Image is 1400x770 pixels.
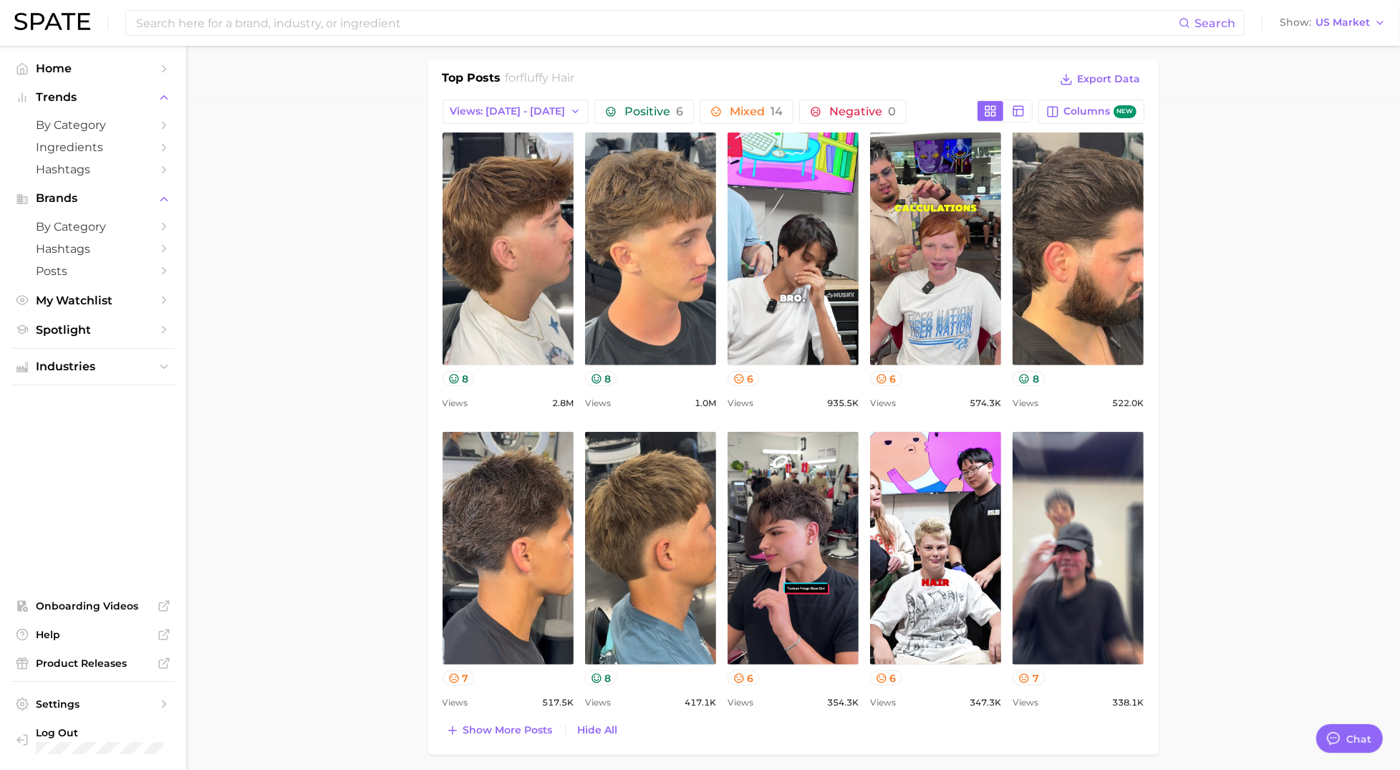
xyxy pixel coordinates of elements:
span: US Market [1315,19,1370,27]
span: Log Out [36,726,163,739]
span: Positive [624,106,683,117]
span: Settings [36,698,150,711]
span: Views [443,694,468,711]
a: Hashtags [11,238,175,260]
span: Spotlight [36,323,150,337]
a: by Category [11,114,175,136]
button: 7 [1013,670,1045,685]
button: Columnsnew [1038,100,1144,124]
span: Ingredients [36,140,150,154]
img: SPATE [14,13,90,30]
span: 347.3k [970,694,1001,711]
span: Trends [36,91,150,104]
span: 417.1k [685,694,716,711]
a: Settings [11,693,175,715]
span: Views [1013,694,1038,711]
span: Onboarding Videos [36,600,150,612]
button: ShowUS Market [1276,14,1389,32]
a: Product Releases [11,653,175,674]
span: fluffy hair [520,71,574,85]
span: 14 [771,105,783,118]
h1: Top Posts [443,69,501,91]
span: Hide All [578,724,618,736]
button: Trends [11,87,175,108]
span: Industries [36,360,150,373]
span: 0 [888,105,896,118]
span: Views [1013,395,1038,412]
button: Views: [DATE] - [DATE] [443,100,589,124]
span: Views [870,395,896,412]
span: Show [1280,19,1311,27]
span: Views [870,694,896,711]
button: 8 [585,670,617,685]
a: Hashtags [11,158,175,181]
a: My Watchlist [11,289,175,312]
span: Brands [36,192,150,205]
span: 574.3k [970,395,1001,412]
span: Views: [DATE] - [DATE] [450,105,566,117]
a: Log out. Currently logged in with e-mail mcelwee.l@pg.com. [11,722,175,759]
button: Export Data [1056,69,1144,90]
span: 354.3k [827,694,859,711]
span: Show more posts [463,724,553,736]
span: Views [585,395,611,412]
span: new [1114,105,1136,119]
button: 8 [443,371,475,386]
span: My Watchlist [36,294,150,307]
span: 522.0k [1112,395,1144,412]
span: by Category [36,118,150,132]
span: Product Releases [36,657,150,670]
button: Show more posts [443,721,556,741]
span: Help [36,628,150,641]
span: 338.1k [1112,694,1144,711]
h2: for [505,69,574,91]
span: Negative [829,106,896,117]
span: Export Data [1078,73,1141,85]
span: 935.5k [827,395,859,412]
span: Views [585,694,611,711]
button: 7 [443,670,475,685]
span: Hashtags [36,242,150,256]
span: Views [728,694,753,711]
span: 517.5k [542,694,574,711]
span: Hashtags [36,163,150,176]
button: 8 [1013,371,1045,386]
a: Spotlight [11,319,175,341]
span: by Category [36,220,150,234]
a: Help [11,624,175,645]
span: Mixed [730,106,783,117]
span: Views [728,395,753,412]
a: by Category [11,216,175,238]
span: Columns [1063,105,1136,119]
button: 8 [585,371,617,386]
button: Industries [11,356,175,377]
button: Hide All [574,721,622,740]
button: 6 [728,371,760,386]
span: 1.0m [695,395,716,412]
button: Brands [11,188,175,209]
a: Ingredients [11,136,175,158]
span: Views [443,395,468,412]
span: 6 [676,105,683,118]
span: Posts [36,264,150,278]
a: Posts [11,260,175,282]
a: Home [11,57,175,80]
span: Search [1194,16,1235,30]
input: Search here for a brand, industry, or ingredient [135,11,1179,35]
a: Onboarding Videos [11,595,175,617]
button: 6 [728,670,760,685]
button: 6 [870,670,902,685]
span: Home [36,62,150,75]
span: 2.8m [552,395,574,412]
button: 6 [870,371,902,386]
